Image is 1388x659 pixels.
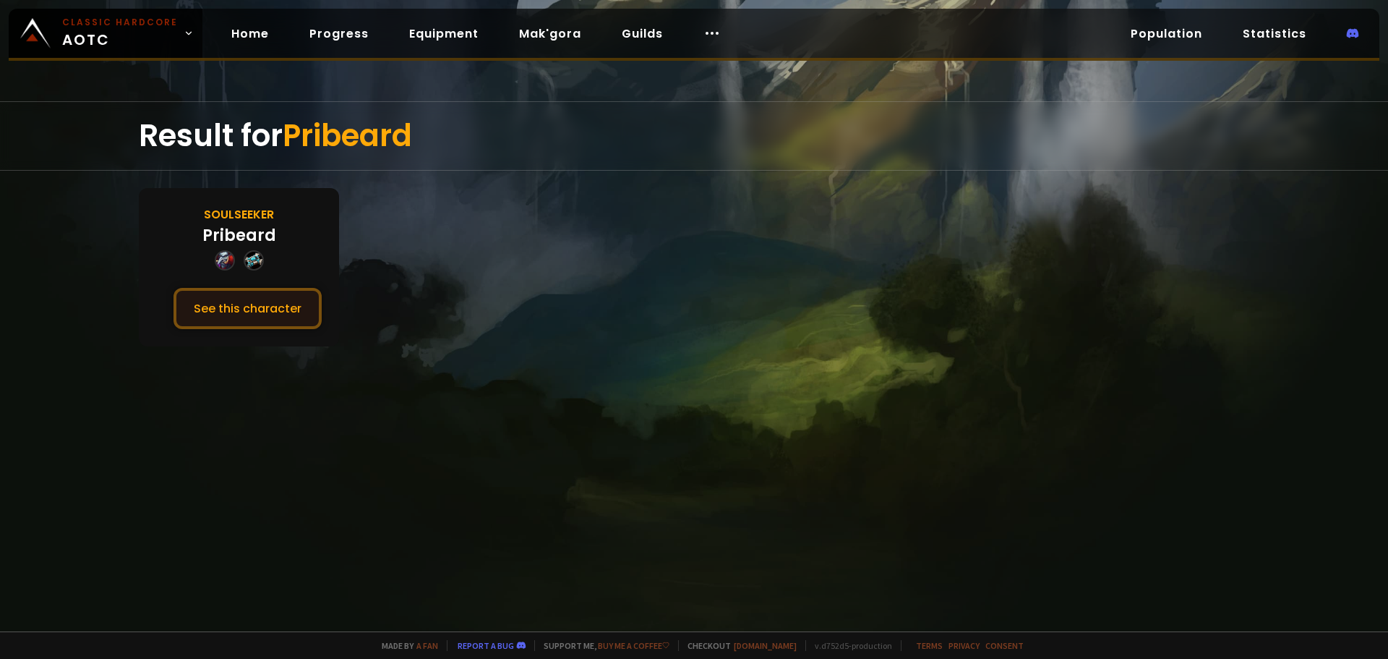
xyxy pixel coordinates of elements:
[283,114,412,157] span: Pribeard
[598,640,669,651] a: Buy me a coffee
[678,640,797,651] span: Checkout
[734,640,797,651] a: [DOMAIN_NAME]
[204,205,274,224] div: Soulseeker
[916,640,943,651] a: Terms
[62,16,178,51] span: AOTC
[416,640,438,651] a: a fan
[1231,19,1318,48] a: Statistics
[173,288,322,329] button: See this character
[507,19,593,48] a: Mak'gora
[373,640,438,651] span: Made by
[610,19,674,48] a: Guilds
[139,102,1249,170] div: Result for
[985,640,1024,651] a: Consent
[398,19,490,48] a: Equipment
[948,640,980,651] a: Privacy
[220,19,280,48] a: Home
[298,19,380,48] a: Progress
[202,224,276,247] div: Pribeard
[534,640,669,651] span: Support me,
[458,640,514,651] a: Report a bug
[9,9,202,58] a: Classic HardcoreAOTC
[1119,19,1214,48] a: Population
[62,16,178,29] small: Classic Hardcore
[805,640,892,651] span: v. d752d5 - production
